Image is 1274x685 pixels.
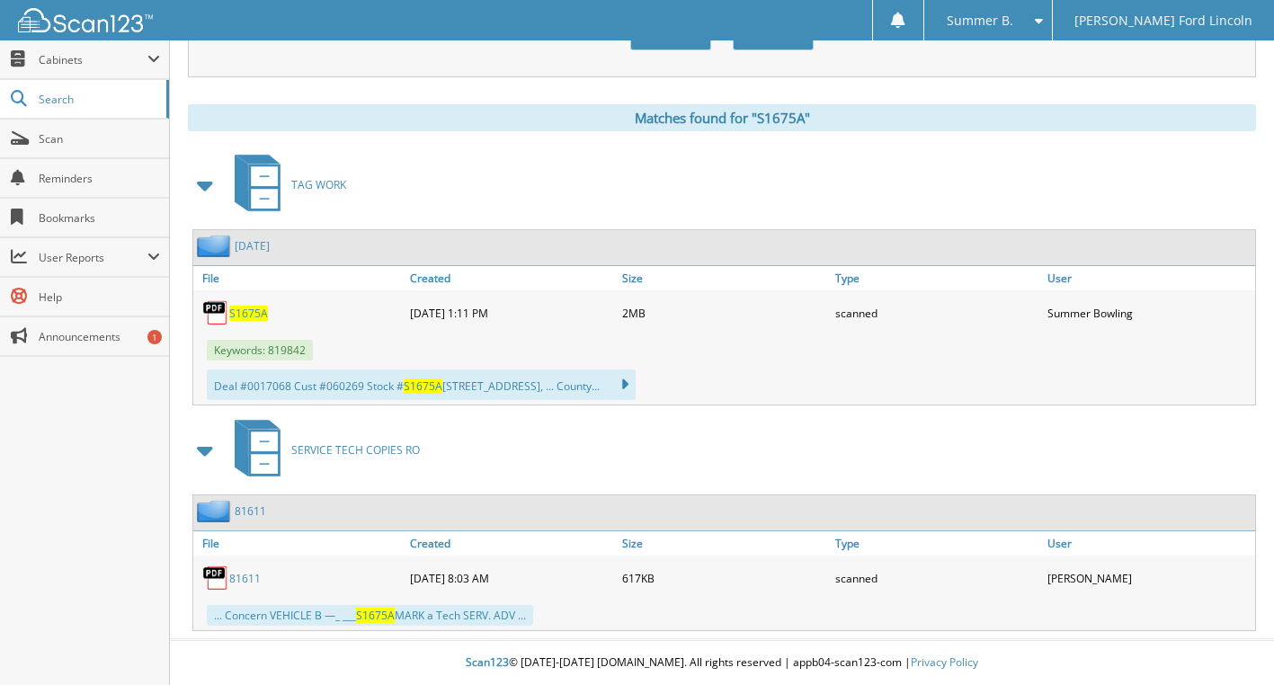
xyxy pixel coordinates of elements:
[147,330,162,344] div: 1
[831,531,1043,556] a: Type
[207,605,533,626] div: ... Concern VEHICLE B —_ ___ MARK a Tech SERV. ADV ...
[39,329,160,344] span: Announcements
[229,571,261,586] a: 81611
[291,442,420,458] span: SERVICE TECH COPIES RO
[197,235,235,257] img: folder2.png
[235,503,266,519] a: 81611
[39,92,157,107] span: Search
[356,608,395,623] span: S1675A
[39,131,160,147] span: Scan
[39,250,147,265] span: User Reports
[224,414,420,485] a: SERVICE TECH COPIES RO
[1043,295,1255,331] div: Summer Bowling
[911,654,978,670] a: Privacy Policy
[831,560,1043,596] div: scanned
[193,266,405,290] a: File
[831,295,1043,331] div: scanned
[405,295,618,331] div: [DATE] 1:11 PM
[207,369,636,400] div: Deal #0017068 Cust #060269 Stock # [STREET_ADDRESS], ... County...
[831,266,1043,290] a: Type
[39,210,160,226] span: Bookmarks
[193,531,405,556] a: File
[1074,15,1252,26] span: [PERSON_NAME] Ford Lincoln
[291,177,346,192] span: TAG WORK
[618,531,830,556] a: Size
[202,299,229,326] img: PDF.png
[170,641,1274,685] div: © [DATE]-[DATE] [DOMAIN_NAME]. All rights reserved | appb04-scan123-com |
[1043,531,1255,556] a: User
[1043,560,1255,596] div: [PERSON_NAME]
[39,52,147,67] span: Cabinets
[188,104,1256,131] div: Matches found for "S1675A"
[39,171,160,186] span: Reminders
[405,531,618,556] a: Created
[202,565,229,592] img: PDF.png
[947,15,1013,26] span: Summer B.
[618,266,830,290] a: Size
[207,340,313,360] span: Keywords: 819842
[405,560,618,596] div: [DATE] 8:03 AM
[18,8,153,32] img: scan123-logo-white.svg
[618,560,830,596] div: 617KB
[197,500,235,522] img: folder2.png
[1043,266,1255,290] a: User
[618,295,830,331] div: 2MB
[405,266,618,290] a: Created
[39,289,160,305] span: Help
[229,306,268,321] a: S1675A
[466,654,509,670] span: Scan123
[404,378,442,394] span: S1675A
[224,149,346,220] a: TAG WORK
[235,238,270,254] a: [DATE]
